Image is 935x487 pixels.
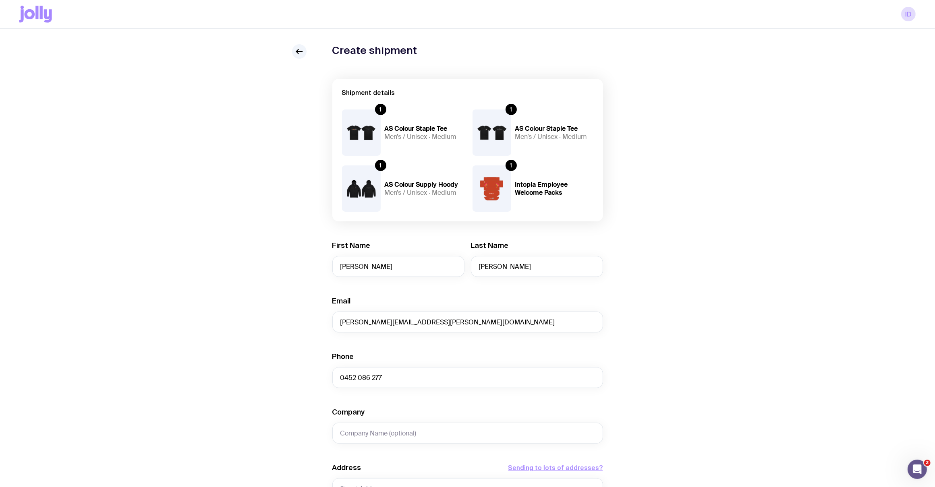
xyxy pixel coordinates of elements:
input: First Name [332,256,464,277]
label: First Name [332,241,371,250]
iframe: Intercom live chat [908,460,927,479]
label: Phone [332,352,354,361]
h1: Create shipment [332,44,417,56]
label: Address [332,463,361,473]
h4: AS Colour Staple Tee [515,125,593,133]
input: Last Name [471,256,603,277]
div: 1 [375,104,386,115]
button: Sending to lots of addresses? [508,463,603,473]
input: 0400 123 456 [332,367,603,388]
label: Email [332,296,351,306]
h5: Men’s / Unisex · Medium [515,133,593,141]
span: 2 [924,460,931,466]
h5: Men’s / Unisex · Medium [385,189,463,197]
div: 1 [506,104,517,115]
h4: AS Colour Supply Hoody [385,181,463,189]
input: Company Name (optional) [332,423,603,444]
h2: Shipment details [342,89,593,97]
h4: Intopia Employee Welcome Packs [515,181,593,197]
label: Company [332,407,365,417]
div: 1 [506,160,517,171]
input: employee@company.com [332,312,603,332]
label: Last Name [471,241,509,250]
a: ID [901,7,916,21]
div: 1 [375,160,386,171]
h5: Men’s / Unisex · Medium [385,133,463,141]
h4: AS Colour Staple Tee [385,125,463,133]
